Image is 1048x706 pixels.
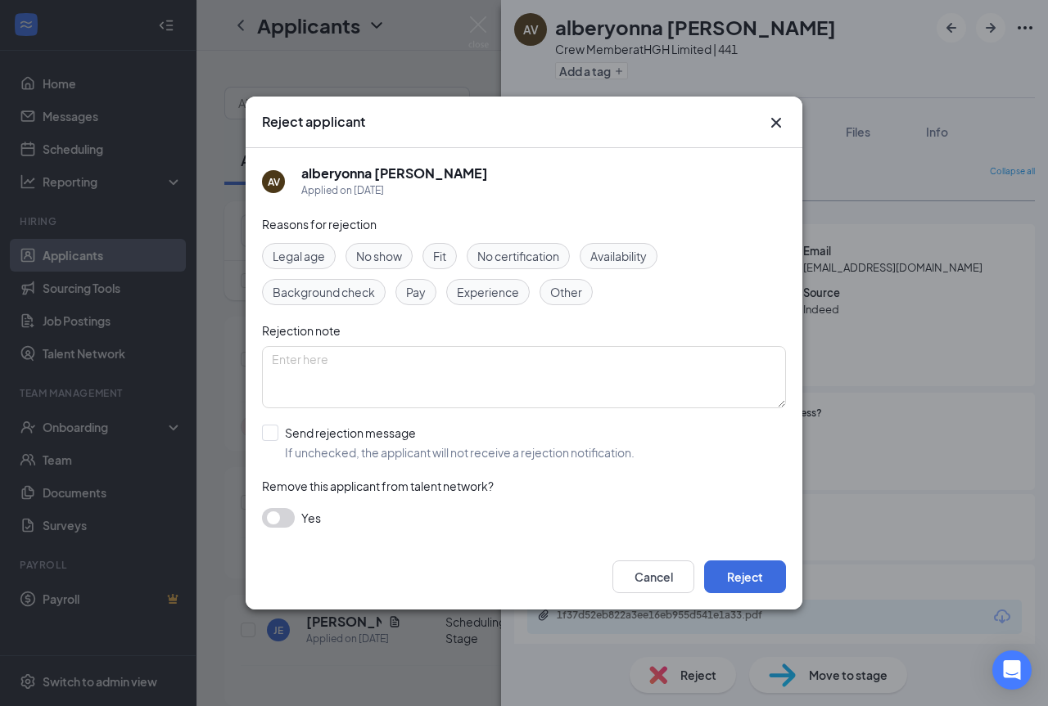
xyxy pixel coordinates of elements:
[273,247,325,265] span: Legal age
[268,175,280,189] div: AV
[433,247,446,265] span: Fit
[477,247,559,265] span: No certification
[590,247,647,265] span: Availability
[273,283,375,301] span: Background check
[612,560,694,593] button: Cancel
[550,283,582,301] span: Other
[992,650,1032,690] div: Open Intercom Messenger
[457,283,519,301] span: Experience
[766,113,786,133] svg: Cross
[301,508,321,528] span: Yes
[262,479,494,493] span: Remove this applicant from talent network?
[356,247,402,265] span: No show
[766,113,786,133] button: Close
[262,323,341,338] span: Rejection note
[262,217,377,232] span: Reasons for rejection
[406,283,426,301] span: Pay
[301,182,488,199] div: Applied on [DATE]
[704,560,786,593] button: Reject
[262,113,365,131] h3: Reject applicant
[301,164,488,182] h5: alberyonna [PERSON_NAME]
